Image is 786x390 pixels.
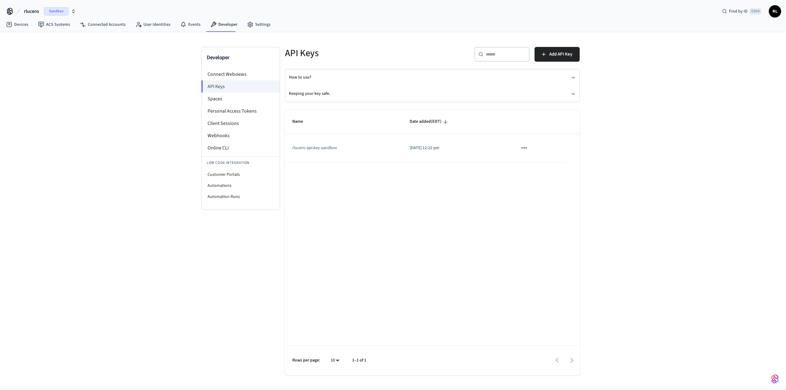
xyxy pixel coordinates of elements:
h5: API Keys [285,47,429,60]
li: Customer Portals [202,169,280,180]
p: [DATE] 12:22 pm [410,145,503,151]
li: Spaces [202,93,280,105]
div: 10 [328,356,342,365]
li: Low Code Integration [202,156,280,169]
span: rlucero [24,8,39,15]
h3: Developer [207,53,275,62]
span: Date added(EDT) [410,117,449,126]
span: Ctrl K [749,8,761,14]
button: Add API Key [535,47,580,62]
a: Connected Accounts [75,19,130,30]
button: RL [769,5,781,17]
div: Find by IDCtrl K [717,6,766,17]
span: Sandbox [44,7,68,15]
a: User Identities [130,19,175,30]
span: RL [769,6,780,17]
span: Name [292,117,311,126]
li: API Keys [201,80,280,93]
a: ACS Systems [33,19,75,30]
table: sticky table [285,110,580,162]
a: Developer [205,19,242,30]
li: Automations [202,180,280,191]
li: Connect Webviews [202,68,280,80]
img: SeamLogoGradient.69752ec5.svg [771,374,779,384]
li: Personal Access Tokens [202,105,280,117]
a: Devices [1,19,33,30]
li: Online CLI [202,142,280,154]
a: Events [175,19,205,30]
span: Find by ID [729,8,748,14]
a: Settings [242,19,275,30]
td: rlucero-api-key-sandbox [285,134,402,162]
p: Rows per page: [292,357,320,364]
button: Keeping your key safe. [289,86,576,102]
li: Automation Runs [202,191,280,202]
button: How to use? [289,69,576,86]
p: 1–1 of 1 [352,357,366,364]
span: Add API Key [549,50,572,58]
li: Client Sessions [202,117,280,129]
li: Webhooks [202,129,280,142]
